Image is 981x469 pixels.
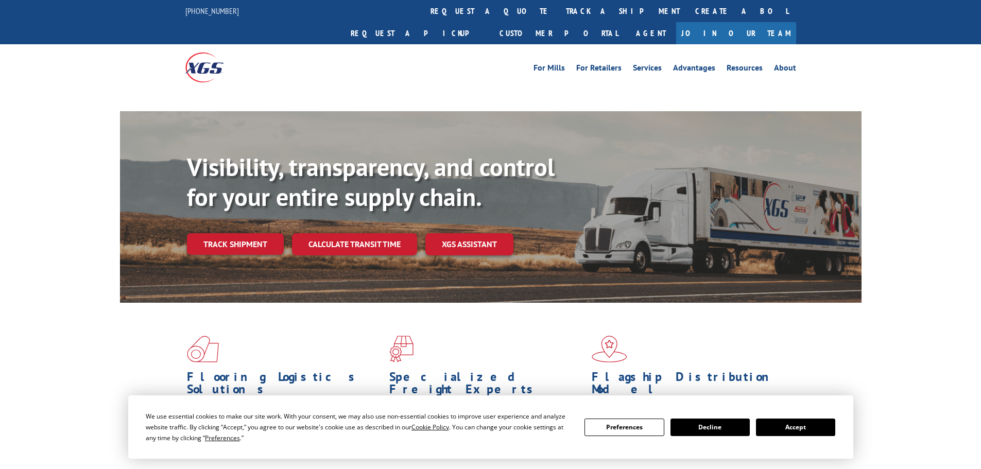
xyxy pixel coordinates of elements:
[592,336,627,362] img: xgs-icon-flagship-distribution-model-red
[756,419,835,436] button: Accept
[626,22,676,44] a: Agent
[425,233,513,255] a: XGS ASSISTANT
[389,336,414,362] img: xgs-icon-focused-on-flooring-red
[187,336,219,362] img: xgs-icon-total-supply-chain-intelligence-red
[292,233,417,255] a: Calculate transit time
[146,411,572,443] div: We use essential cookies to make our site work. With your consent, we may also use non-essential ...
[727,64,763,75] a: Resources
[187,233,284,255] a: Track shipment
[492,22,626,44] a: Customer Portal
[584,419,664,436] button: Preferences
[670,419,750,436] button: Decline
[533,64,565,75] a: For Mills
[411,423,449,431] span: Cookie Policy
[676,22,796,44] a: Join Our Team
[774,64,796,75] a: About
[673,64,715,75] a: Advantages
[205,433,240,442] span: Preferences
[187,371,382,401] h1: Flooring Logistics Solutions
[592,371,786,401] h1: Flagship Distribution Model
[389,371,584,401] h1: Specialized Freight Experts
[633,64,662,75] a: Services
[128,395,853,459] div: Cookie Consent Prompt
[576,64,622,75] a: For Retailers
[185,6,239,16] a: [PHONE_NUMBER]
[343,22,492,44] a: Request a pickup
[187,151,555,213] b: Visibility, transparency, and control for your entire supply chain.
